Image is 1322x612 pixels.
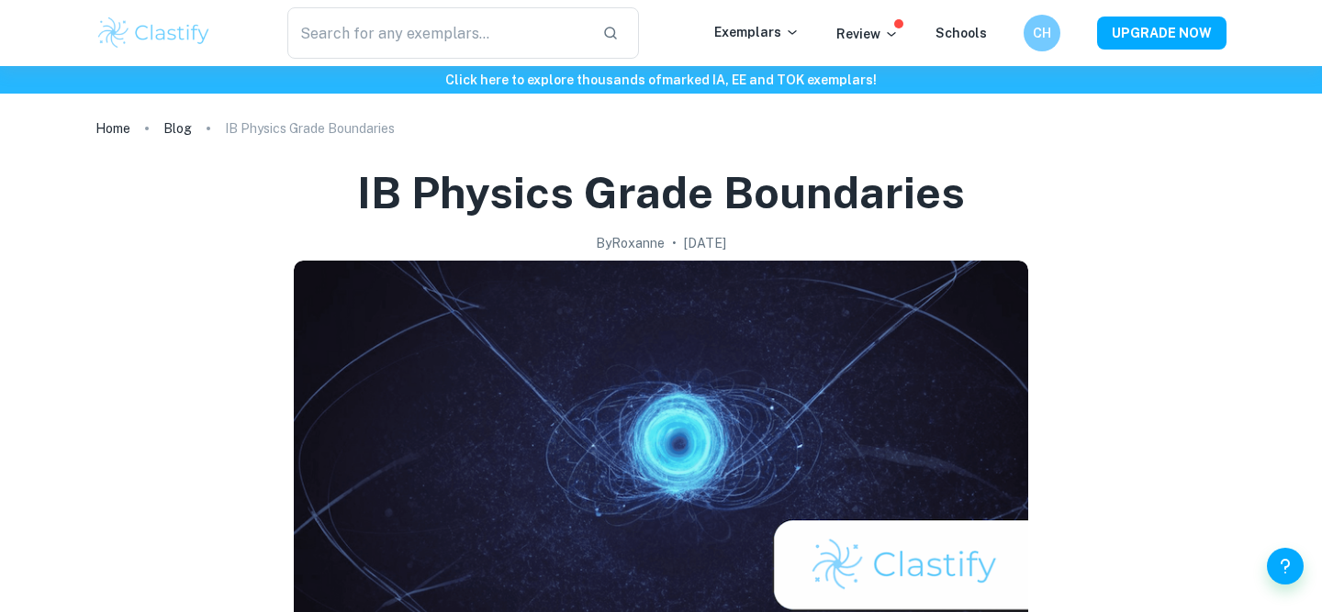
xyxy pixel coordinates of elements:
[1032,23,1053,43] h6: CH
[287,7,588,59] input: Search for any exemplars...
[95,116,130,141] a: Home
[1267,548,1304,584] button: Help and Feedback
[596,233,665,253] h2: By Roxanne
[4,70,1318,90] h6: Click here to explore thousands of marked IA, EE and TOK exemplars !
[225,118,395,139] p: IB Physics Grade Boundaries
[672,233,677,253] p: •
[1024,15,1060,51] button: CH
[836,24,899,44] p: Review
[935,26,987,40] a: Schools
[163,116,192,141] a: Blog
[95,15,212,51] img: Clastify logo
[684,233,726,253] h2: [DATE]
[1097,17,1227,50] button: UPGRADE NOW
[357,163,965,222] h1: IB Physics Grade Boundaries
[714,22,800,42] p: Exemplars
